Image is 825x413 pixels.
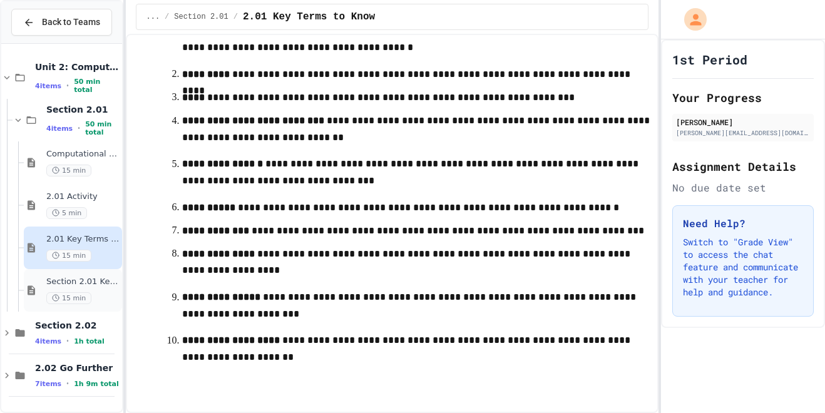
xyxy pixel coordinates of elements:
[174,12,228,22] span: Section 2.01
[11,9,112,36] button: Back to Teams
[35,337,61,345] span: 4 items
[66,379,69,389] span: •
[46,165,91,176] span: 15 min
[35,362,120,374] span: 2.02 Go Further
[46,125,73,133] span: 4 items
[66,336,69,346] span: •
[683,236,803,298] p: Switch to "Grade View" to access the chat feature and communicate with your teacher for help and ...
[78,123,80,133] span: •
[676,128,810,138] div: [PERSON_NAME][EMAIL_ADDRESS][DOMAIN_NAME]
[35,82,61,90] span: 4 items
[672,180,814,195] div: No due date set
[74,337,105,345] span: 1h total
[46,207,87,219] span: 5 min
[74,380,119,388] span: 1h 9m total
[146,12,160,22] span: ...
[42,16,100,29] span: Back to Teams
[46,149,120,160] span: Computational Artifacts
[683,216,803,231] h3: Need Help?
[46,104,120,115] span: Section 2.01
[85,120,119,136] span: 50 min total
[74,78,119,94] span: 50 min total
[672,158,814,175] h2: Assignment Details
[676,116,810,128] div: [PERSON_NAME]
[66,81,69,91] span: •
[233,12,238,22] span: /
[46,250,91,262] span: 15 min
[671,5,710,34] div: My Account
[165,12,169,22] span: /
[35,320,120,331] span: Section 2.02
[672,89,814,106] h2: Your Progress
[35,380,61,388] span: 7 items
[46,234,120,245] span: 2.01 Key Terms to Know
[46,277,120,287] span: Section 2.01 Key Terms Quiz
[672,51,747,68] h1: 1st Period
[46,191,120,202] span: 2.01 Activity
[46,292,91,304] span: 15 min
[243,9,375,24] span: 2.01 Key Terms to Know
[35,61,120,73] span: Unit 2: Computational Artifacts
